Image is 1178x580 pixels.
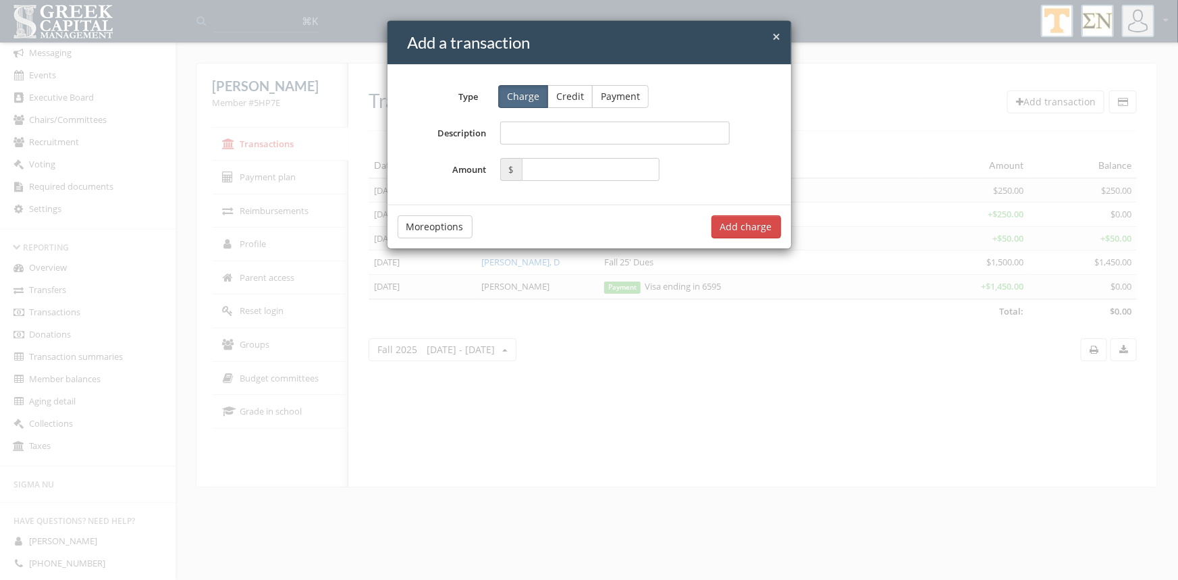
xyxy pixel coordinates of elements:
[773,27,781,46] span: ×
[398,122,493,144] label: Description
[408,31,781,54] h4: Add a transaction
[712,215,781,238] button: Add charge
[500,158,522,181] span: $
[387,86,489,103] label: Type
[398,215,473,238] button: Moreoptions
[498,85,548,108] button: Charge
[592,85,649,108] button: Payment
[398,158,493,181] label: Amount
[547,85,593,108] button: Credit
